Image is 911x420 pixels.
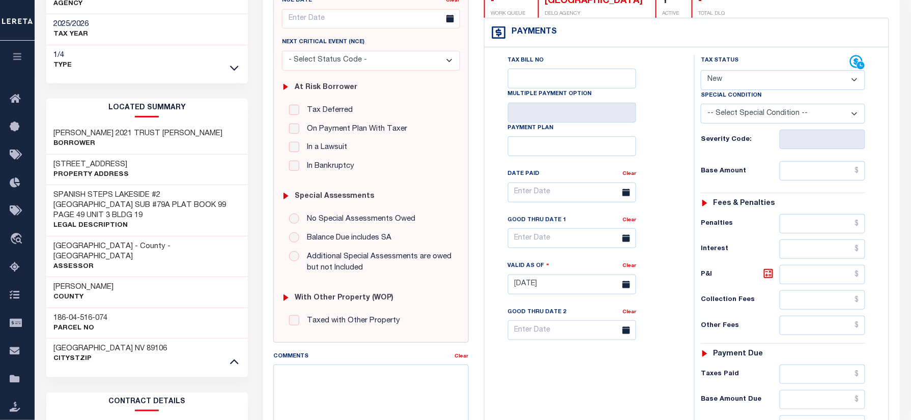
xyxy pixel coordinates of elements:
[10,233,26,246] i: travel_explore
[622,310,636,315] a: Clear
[135,345,145,352] span: NV
[701,296,780,304] h6: Collection Fees
[780,390,865,409] input: $
[54,160,129,170] h3: [STREET_ADDRESS]
[54,282,114,292] h3: [PERSON_NAME]
[508,308,566,317] label: Good Thru Date 2
[701,245,780,253] h6: Interest
[701,322,780,330] h6: Other Fees
[302,315,400,327] label: Taxed with Other Property
[302,214,415,225] label: No Special Assessments Owed
[714,350,763,358] h6: Payment due
[508,261,550,271] label: Valid as Of
[701,396,780,404] h6: Base Amount Due
[295,192,374,201] h6: Special Assessments
[622,171,636,176] a: Clear
[780,290,865,310] input: $
[282,9,460,29] input: Enter Date
[302,251,453,274] label: Additional Special Assessments are owed but not Included
[54,345,133,352] span: [GEOGRAPHIC_DATA]
[302,124,407,135] label: On Payment Plan With Taxer
[54,221,241,231] p: Legal Description
[701,56,738,65] label: Tax Status
[508,216,566,225] label: Good Thru Date 1
[508,275,636,294] input: Enter Date
[54,354,167,364] p: CityStZip
[491,10,526,18] p: WORK QUEUE
[780,239,865,259] input: $
[701,136,780,144] h6: Severity Code:
[701,370,780,378] h6: Taxes Paid
[508,320,636,340] input: Enter Date
[54,292,114,303] p: County
[663,10,679,18] p: ACTIVE
[780,365,865,384] input: $
[508,124,554,133] label: Payment Plan
[46,393,248,411] h2: CONTRACT details
[780,265,865,284] input: $
[302,232,391,244] label: Balance Due includes SA
[780,214,865,233] input: $
[455,354,469,359] a: Clear
[545,10,643,18] p: DELQ AGENCY
[508,56,544,65] label: Tax Bill No
[302,161,354,172] label: In Bankruptcy
[507,27,557,37] h4: Payments
[699,10,725,18] p: TOTAL DLQ
[302,105,353,116] label: Tax Deferred
[54,323,108,334] p: Parcel No
[54,313,108,323] h3: 186-04-516-074
[780,161,865,181] input: $
[54,190,241,221] h3: SPANISH STEPS LAKESIDE #2 [GEOGRAPHIC_DATA] SUB #79A PLAT BOOK 99 PAGE 49 UNIT 3 BLDG 19
[54,139,223,149] p: Borrower
[701,92,761,100] label: Special Condition
[714,199,775,208] h6: Fees & Penalties
[780,316,865,335] input: $
[54,129,223,139] h3: [PERSON_NAME] 2021 TRUST [PERSON_NAME]
[508,170,540,178] label: Date Paid
[302,142,347,154] label: In a Lawsuit
[701,267,780,282] h6: P&I
[508,183,636,202] input: Enter Date
[622,263,636,268] a: Clear
[295,294,393,303] h6: with Other Property (WOP)
[54,61,72,71] p: Type
[54,170,129,180] p: Property Address
[46,99,248,117] h2: LOCATED SUMMARY
[282,38,364,47] label: Next Critical Event (NCE)
[54,262,241,272] p: Assessor
[54,50,72,61] h3: 1/4
[54,242,241,262] h3: [GEOGRAPHIC_DATA] - County - [GEOGRAPHIC_DATA]
[508,90,592,99] label: Multiple Payment Option
[701,167,780,175] h6: Base Amount
[622,218,636,223] a: Clear
[54,29,89,40] p: TAX YEAR
[147,345,167,352] span: 89106
[508,228,636,248] input: Enter Date
[273,352,308,361] label: Comments
[295,83,357,92] h6: At Risk Borrower
[701,220,780,228] h6: Penalties
[54,19,89,29] h3: 2025/2026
